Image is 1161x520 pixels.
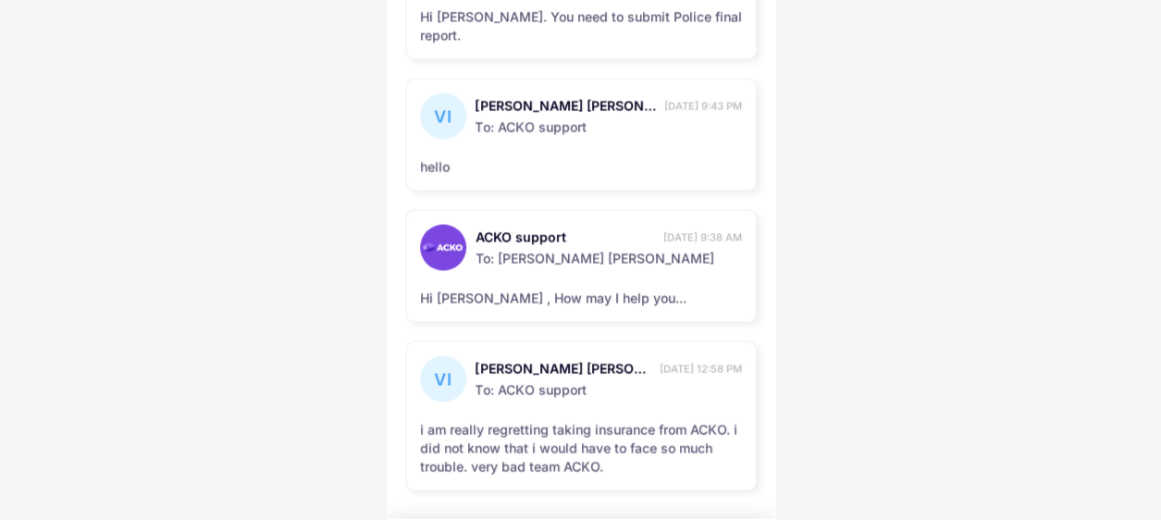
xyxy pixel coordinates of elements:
div: i am really regretting taking insurance from ACKO. i did not know that i would have to face so mu... [420,420,742,476]
div: Vi [420,93,466,139]
span: [PERSON_NAME] [PERSON_NAME] [476,359,655,378]
div: hello [420,157,742,176]
div: Vi [420,355,466,402]
span: [DATE] 12:58 PM [660,361,742,376]
span: [PERSON_NAME] [PERSON_NAME] [476,96,660,115]
span: ACKO support [476,228,659,246]
div: Hi [PERSON_NAME] , How may I help you... [420,289,742,307]
div: Hi [PERSON_NAME]. You need to submit Police final report. [420,7,742,44]
img: horizontal-gradient-white-text.png [423,242,462,252]
span: [DATE] 9:38 AM [663,229,742,244]
span: To: ACKO support [476,378,742,399]
span: [DATE] 9:43 PM [664,98,742,113]
span: To: [PERSON_NAME] [PERSON_NAME] [476,246,742,267]
span: To: ACKO support [476,115,742,136]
